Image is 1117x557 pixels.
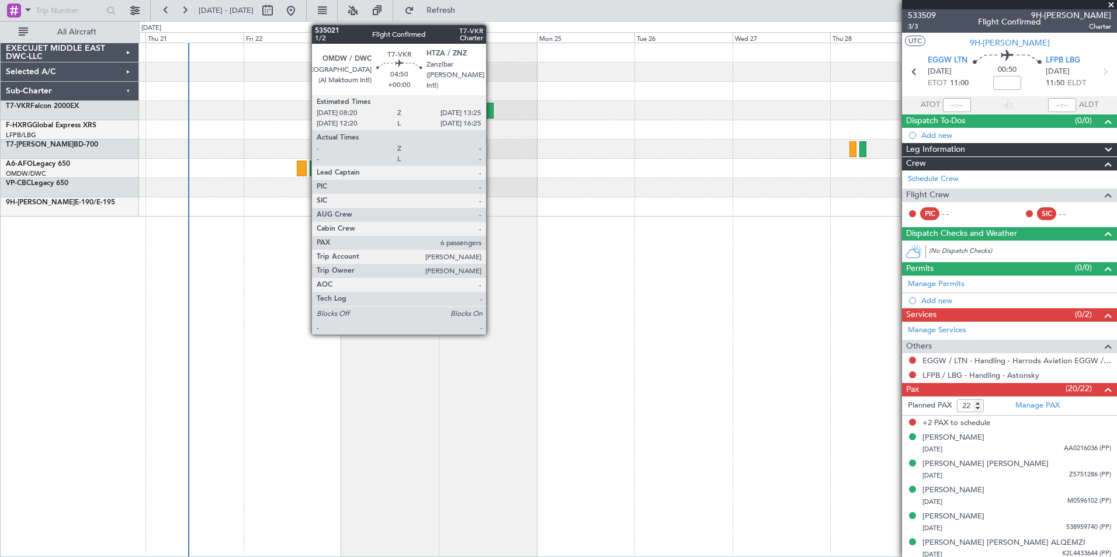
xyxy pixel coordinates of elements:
span: 11:50 [1046,78,1064,89]
span: Dispatch To-Dos [906,114,965,128]
span: [DATE] [928,66,952,78]
span: 538959740 (PP) [1066,523,1111,532]
div: Tue 26 [634,32,732,43]
span: Pax [906,383,919,396]
span: [DATE] [922,524,942,532]
span: Charter [1031,22,1111,32]
span: T7-[PERSON_NAME] [6,141,74,148]
span: 11:00 [950,78,969,89]
a: LFPB / LBG - Handling - Astonsky [922,370,1039,380]
div: Thu 21 [145,32,243,43]
div: - - [942,208,969,219]
a: Manage Services [908,325,966,336]
span: M0596102 (PP) [1067,496,1111,506]
span: 9H-[PERSON_NAME] [6,199,75,206]
span: A6-AFO [6,161,33,168]
span: 533509 [908,9,936,22]
span: T7-VKR [6,103,30,110]
div: [DATE] [141,23,161,33]
div: [PERSON_NAME] [922,432,984,444]
span: [DATE] - [DATE] [199,5,254,16]
span: [DATE] [922,497,942,506]
div: Sun 24 [439,32,536,43]
span: Z5751286 (PP) [1069,470,1111,480]
span: ETOT [928,78,947,89]
div: [PERSON_NAME] [PERSON_NAME] [922,458,1049,470]
input: --:-- [943,98,971,112]
span: ALDT [1079,99,1098,111]
div: [PERSON_NAME] [922,511,984,523]
span: Others [906,340,932,353]
span: Refresh [417,6,466,15]
a: T7-[PERSON_NAME]BD-700 [6,141,98,148]
div: Mon 25 [537,32,634,43]
a: VP-CBCLegacy 650 [6,180,68,187]
div: Thu 28 [830,32,928,43]
span: (0/0) [1075,114,1092,127]
span: EGGW LTN [928,55,967,67]
a: Manage PAX [1015,400,1060,412]
div: - - [1059,208,1085,219]
a: F-HXRGGlobal Express XRS [6,122,96,129]
span: Dispatch Checks and Weather [906,227,1017,241]
span: [DATE] [922,471,942,480]
div: [PERSON_NAME] [922,485,984,496]
span: (20/22) [1066,382,1092,395]
span: LFPB LBG [1046,55,1080,67]
div: Wed 27 [733,32,830,43]
span: F-HXRG [6,122,32,129]
a: Schedule Crew [908,173,959,185]
span: [DATE] [922,445,942,454]
div: SIC [1037,207,1056,220]
span: All Aircraft [30,28,123,36]
span: Crew [906,157,926,170]
span: ELDT [1067,78,1086,89]
a: OMDW/DWC [6,169,46,178]
div: Add new [921,295,1111,305]
div: [PERSON_NAME] [PERSON_NAME] ALQEMZI [922,537,1085,549]
a: A6-AFOLegacy 650 [6,161,70,168]
span: Leg Information [906,143,965,156]
span: [DATE] [1046,66,1070,78]
a: LFPB/LBG [6,131,36,140]
span: VP-CBC [6,180,31,187]
a: Manage Permits [908,278,965,290]
span: (0/0) [1075,262,1092,274]
button: UTC [905,36,925,46]
a: 9H-[PERSON_NAME]E-190/E-195 [6,199,115,206]
div: Sat 23 [341,32,439,43]
label: Planned PAX [908,400,952,412]
a: EGGW / LTN - Handling - Harrods Aviation EGGW / LTN [922,356,1111,365]
a: T7-VKRFalcon 2000EX [6,103,79,110]
span: ATOT [921,99,940,111]
span: 9H-[PERSON_NAME] [970,37,1050,49]
span: (0/2) [1075,308,1092,321]
span: Flight Crew [906,189,949,202]
div: Add new [921,130,1111,140]
span: AA0216036 (PP) [1064,444,1111,454]
div: Flight Confirmed [978,16,1041,28]
button: All Aircraft [13,23,127,41]
span: 3/3 [908,22,936,32]
span: Services [906,308,936,322]
span: Permits [906,262,934,276]
button: Refresh [399,1,469,20]
span: 00:50 [998,64,1017,76]
div: Fri 22 [244,32,341,43]
span: 9H-[PERSON_NAME] [1031,9,1111,22]
span: +2 PAX to schedule [922,417,990,429]
div: PIC [920,207,939,220]
input: Trip Number [36,2,103,19]
div: (No Dispatch Checks) [929,246,1117,259]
